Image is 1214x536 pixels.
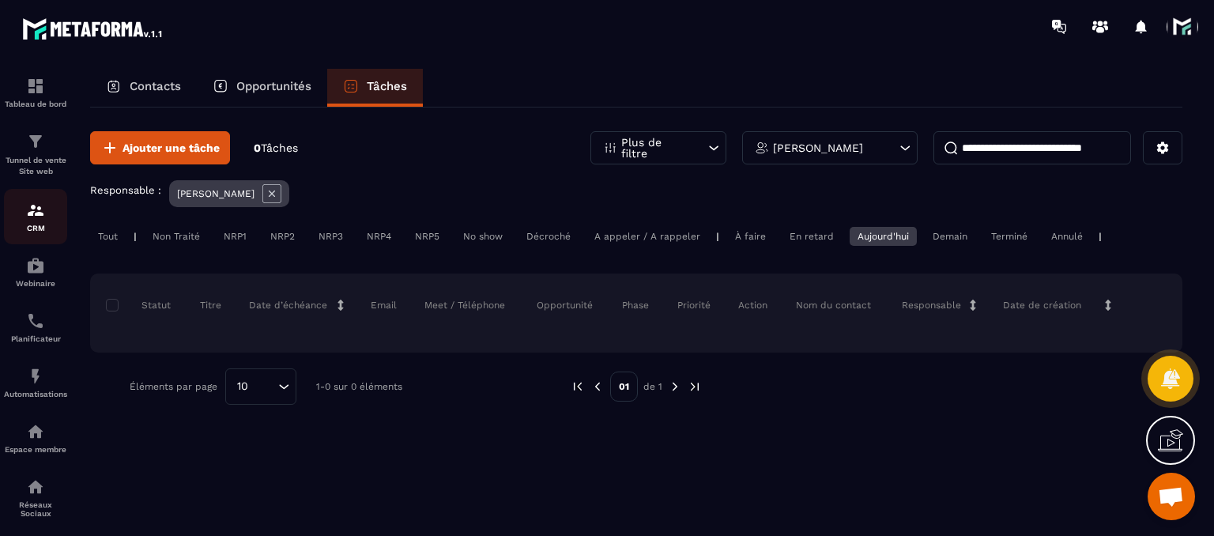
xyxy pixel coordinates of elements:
div: NRP4 [359,227,399,246]
div: NRP1 [216,227,254,246]
div: Search for option [225,368,296,405]
p: Contacts [130,79,181,93]
p: 0 [254,141,298,156]
a: automationsautomationsEspace membre [4,410,67,466]
a: formationformationTableau de bord [4,65,67,120]
img: formation [26,132,45,151]
span: Ajouter une tâche [123,140,220,156]
p: Date de création [1003,299,1081,311]
div: NRP3 [311,227,351,246]
div: Tout [90,227,126,246]
p: | [716,231,719,242]
img: social-network [26,477,45,496]
div: Demain [925,227,975,246]
p: Action [738,299,767,311]
img: next [668,379,682,394]
p: Opportunité [537,299,593,311]
input: Search for option [254,378,274,395]
div: NRP5 [407,227,447,246]
img: logo [22,14,164,43]
p: Plus de filtre [621,137,691,159]
div: Aujourd'hui [850,227,917,246]
a: formationformationTunnel de vente Site web [4,120,67,189]
img: automations [26,256,45,275]
a: Tâches [327,69,423,107]
div: Annulé [1043,227,1091,246]
a: schedulerschedulerPlanificateur [4,300,67,355]
p: Date d’échéance [249,299,327,311]
p: Tâches [367,79,407,93]
img: automations [26,367,45,386]
p: Espace membre [4,445,67,454]
div: En retard [782,227,842,246]
p: [PERSON_NAME] [177,188,254,199]
img: scheduler [26,311,45,330]
div: Décroché [518,227,579,246]
a: Opportunités [197,69,327,107]
p: Planificateur [4,334,67,343]
img: prev [571,379,585,394]
p: | [134,231,137,242]
p: Titre [200,299,221,311]
div: No show [455,227,511,246]
a: social-networksocial-networkRéseaux Sociaux [4,466,67,530]
img: next [688,379,702,394]
p: Responsable [902,299,961,311]
button: Ajouter une tâche [90,131,230,164]
p: Automatisations [4,390,67,398]
div: Ouvrir le chat [1148,473,1195,520]
p: Statut [110,299,171,311]
span: 10 [232,378,254,395]
p: Meet / Téléphone [424,299,505,311]
a: automationsautomationsAutomatisations [4,355,67,410]
p: Nom du contact [796,299,871,311]
div: Non Traité [145,227,208,246]
a: formationformationCRM [4,189,67,244]
div: À faire [727,227,774,246]
p: Tunnel de vente Site web [4,155,67,177]
p: Phase [622,299,649,311]
a: automationsautomationsWebinaire [4,244,67,300]
p: Webinaire [4,279,67,288]
p: 1-0 sur 0 éléments [316,381,402,392]
p: Email [371,299,397,311]
span: Tâches [261,142,298,154]
img: automations [26,422,45,441]
p: Éléments par page [130,381,217,392]
div: A appeler / A rappeler [586,227,708,246]
p: Priorité [677,299,711,311]
p: Responsable : [90,184,161,196]
div: Terminé [983,227,1035,246]
p: | [1099,231,1102,242]
p: 01 [610,372,638,402]
a: Contacts [90,69,197,107]
img: prev [590,379,605,394]
p: [PERSON_NAME] [773,142,863,153]
p: Tableau de bord [4,100,67,108]
p: Opportunités [236,79,311,93]
p: Réseaux Sociaux [4,500,67,518]
div: NRP2 [262,227,303,246]
img: formation [26,201,45,220]
p: de 1 [643,380,662,393]
img: formation [26,77,45,96]
p: CRM [4,224,67,232]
